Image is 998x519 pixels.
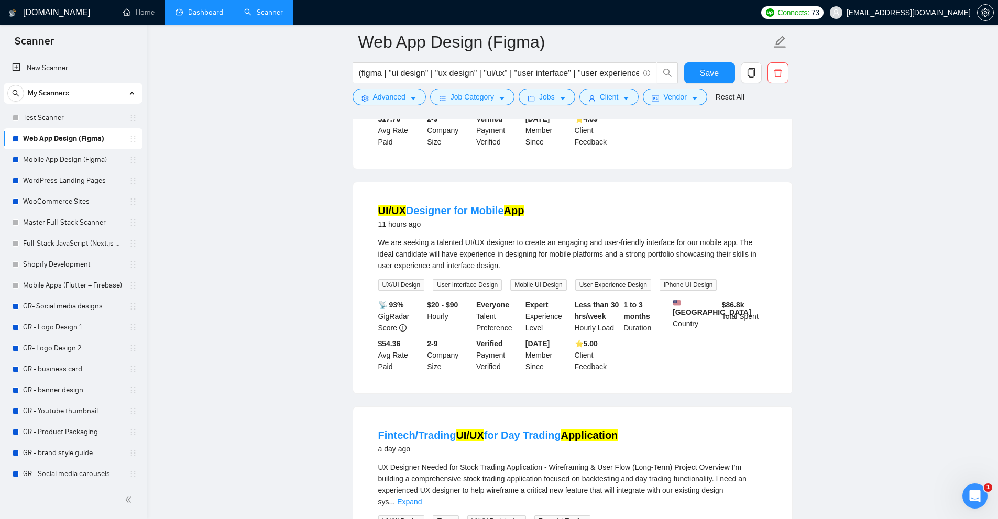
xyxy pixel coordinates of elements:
span: holder [129,470,137,478]
span: UX Designer Needed for Stock Trading Application - Wireframing & User Flow (Long-Term) Project Ov... [378,463,747,506]
a: Mobile Apps (Flutter + Firebase) [23,275,123,296]
b: ⭐️ 4.89 [575,115,598,123]
span: user [588,94,596,102]
span: Save [700,67,719,80]
button: barsJob Categorycaret-down [430,89,514,105]
div: Experience Level [523,299,573,334]
a: Web App Design (Figma) [23,128,123,149]
span: caret-down [559,94,566,102]
div: Member Since [523,113,573,148]
b: $ 86.8k [722,301,744,309]
iframe: Intercom live chat [962,483,988,509]
b: [DATE] [525,115,550,123]
a: GR - Product Packaging [23,422,123,443]
span: holder [129,302,137,311]
span: Connects: [777,7,809,18]
span: Mobile UI Design [510,279,566,291]
span: caret-down [498,94,506,102]
span: Client [600,91,619,103]
a: New Scanner [12,58,134,79]
span: Advanced [373,91,405,103]
div: Talent Preference [474,299,523,334]
span: copy [741,68,761,78]
span: 1 [984,483,992,492]
span: User Experience Design [575,279,651,291]
div: Hourly Load [573,299,622,334]
span: info-circle [399,324,407,332]
span: holder [129,449,137,457]
span: search [657,68,677,78]
b: 1 to 3 months [623,301,650,321]
b: $17.76 [378,115,401,123]
b: Everyone [476,301,509,309]
button: userClientcaret-down [579,89,639,105]
div: Member Since [523,338,573,372]
span: holder [129,407,137,415]
div: 11 hours ago [378,218,524,230]
span: My Scanners [28,83,69,104]
div: Avg Rate Paid [376,113,425,148]
input: Search Freelance Jobs... [359,67,639,80]
a: Full-Stack JavaScript (Next.js + MERN) [23,233,123,254]
span: info-circle [643,70,650,76]
div: Client Feedback [573,113,622,148]
span: user [832,9,840,16]
a: Reset All [716,91,744,103]
span: holder [129,344,137,352]
span: bars [439,94,446,102]
div: Country [671,299,720,334]
span: folder [528,94,535,102]
span: holder [129,239,137,248]
span: Scanner [6,34,62,56]
span: holder [129,218,137,227]
div: Client Feedback [573,338,622,372]
span: holder [129,135,137,143]
mark: App [504,205,524,216]
a: searchScanner [244,8,283,17]
span: idcard [652,94,659,102]
a: UI/UXDesigner for MobileApp [378,205,524,216]
b: [DATE] [525,339,550,348]
span: holder [129,176,137,185]
mark: UI/UX [378,205,406,216]
span: caret-down [622,94,630,102]
span: holder [129,260,137,269]
img: logo [9,5,16,21]
b: Verified [476,115,503,123]
span: holder [129,156,137,164]
a: GR - brand style guide [23,443,123,463]
button: settingAdvancedcaret-down [353,89,426,105]
b: $54.36 [378,339,401,348]
span: double-left [125,494,135,505]
b: 2-9 [427,115,437,123]
a: GR - Youtube thumbnail [23,401,123,422]
div: Avg Rate Paid [376,338,425,372]
span: setting [978,8,993,17]
div: Company Size [425,113,474,148]
a: homeHome [123,8,155,17]
span: User Interface Design [433,279,502,291]
span: holder [129,281,137,290]
li: New Scanner [4,58,142,79]
div: Total Spent [720,299,769,334]
a: Shopify Development [23,254,123,275]
button: search [7,85,24,102]
a: GR - business card [23,359,123,380]
span: search [8,90,24,97]
span: Jobs [539,91,555,103]
a: WooCommerce Sites [23,191,123,212]
span: holder [129,365,137,373]
div: UX Designer Needed for Stock Trading Application - Wireframing & User Flow (Long-Term) Project Ov... [378,461,767,507]
div: Duration [621,299,671,334]
b: ⭐️ 5.00 [575,339,598,348]
span: 73 [811,7,819,18]
mark: Application [561,429,618,441]
a: Expand [397,498,422,506]
b: Expert [525,301,549,309]
span: caret-down [410,94,417,102]
div: Hourly [425,299,474,334]
span: holder [129,114,137,122]
a: GR - Logo Design 1 [23,317,123,338]
span: delete [768,68,788,78]
img: 🇺🇸 [673,299,681,306]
